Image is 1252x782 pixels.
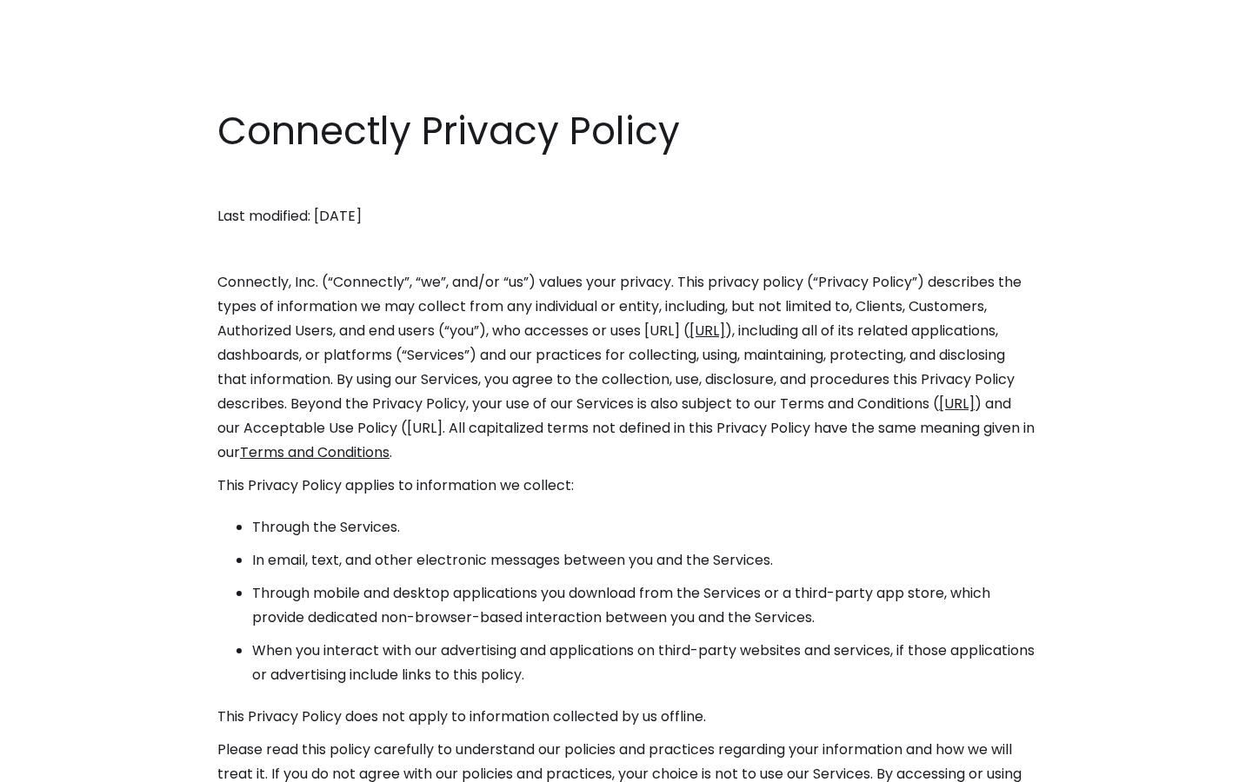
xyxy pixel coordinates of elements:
[217,705,1035,729] p: This Privacy Policy does not apply to information collected by us offline.
[217,474,1035,498] p: This Privacy Policy applies to information we collect:
[17,750,104,776] aside: Language selected: English
[217,270,1035,465] p: Connectly, Inc. (“Connectly”, “we”, and/or “us”) values your privacy. This privacy policy (“Priva...
[217,171,1035,195] p: ‍
[252,548,1035,573] li: In email, text, and other electronic messages between you and the Services.
[217,204,1035,229] p: Last modified: [DATE]
[939,394,975,414] a: [URL]
[252,639,1035,687] li: When you interact with our advertising and applications on third-party websites and services, if ...
[252,515,1035,540] li: Through the Services.
[689,321,725,341] a: [URL]
[240,442,390,462] a: Terms and Conditions
[35,752,104,776] ul: Language list
[217,104,1035,158] h1: Connectly Privacy Policy
[217,237,1035,262] p: ‍
[252,581,1035,630] li: Through mobile and desktop applications you download from the Services or a third-party app store...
